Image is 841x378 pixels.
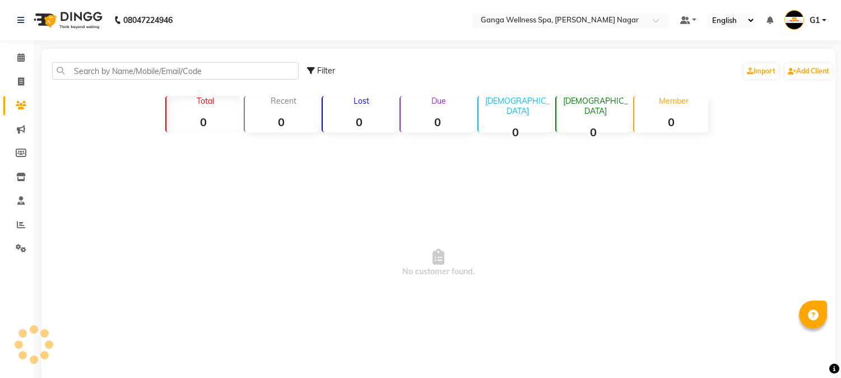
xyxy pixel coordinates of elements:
iframe: chat widget [794,333,830,367]
span: Filter [317,66,335,76]
img: logo [29,4,105,36]
span: G1 [810,15,820,26]
p: Member [639,96,708,106]
a: Add Client [785,63,832,79]
img: G1 [784,10,804,30]
strong: 0 [166,115,240,129]
strong: 0 [478,125,552,139]
strong: 0 [245,115,318,129]
p: Recent [249,96,318,106]
p: Total [171,96,240,106]
p: Lost [327,96,396,106]
strong: 0 [401,115,474,129]
strong: 0 [634,115,708,129]
p: [DEMOGRAPHIC_DATA] [561,96,630,116]
strong: 0 [556,125,630,139]
input: Search by Name/Mobile/Email/Code [52,62,299,80]
p: Due [403,96,474,106]
p: [DEMOGRAPHIC_DATA] [483,96,552,116]
strong: 0 [323,115,396,129]
a: Import [744,63,778,79]
b: 08047224946 [123,4,173,36]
